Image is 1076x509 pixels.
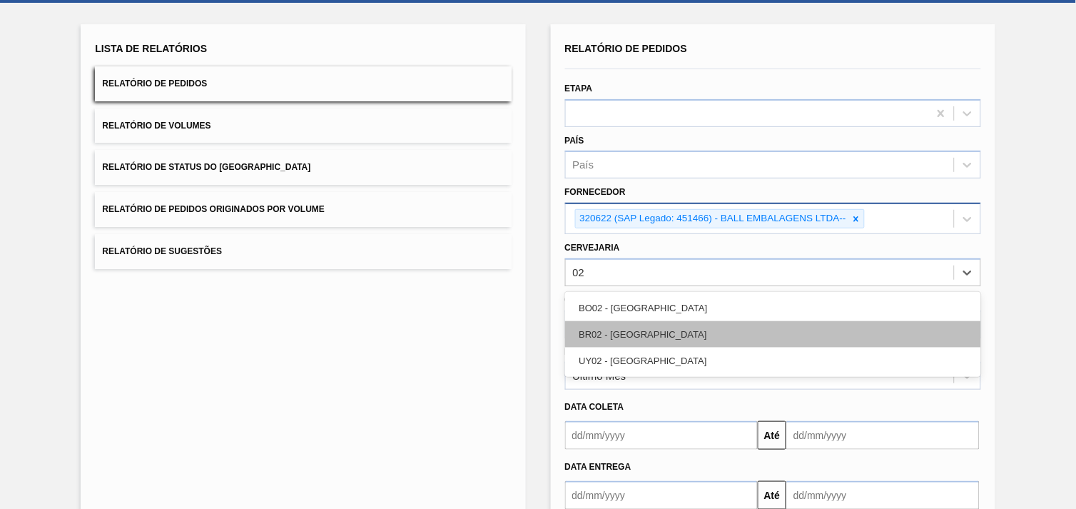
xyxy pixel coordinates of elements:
label: Etapa [565,84,593,94]
span: Relatório de Volumes [102,121,210,131]
span: Relatório de Pedidos [565,43,688,54]
div: 320622 (SAP Legado: 451466) - BALL EMBALAGENS LTDA-- [576,210,848,228]
button: Relatório de Sugestões [95,234,511,269]
button: Até [758,421,786,450]
div: BO02 - [GEOGRAPHIC_DATA] [565,295,981,321]
button: Relatório de Status do [GEOGRAPHIC_DATA] [95,150,511,185]
button: Relatório de Pedidos Originados por Volume [95,192,511,227]
span: Data entrega [565,462,631,472]
div: UY02 - [GEOGRAPHIC_DATA] [565,348,981,374]
span: Lista de Relatórios [95,43,207,54]
input: dd/mm/yyyy [565,421,758,450]
div: BR02 - [GEOGRAPHIC_DATA] [565,321,981,348]
span: Relatório de Pedidos [102,79,207,89]
span: Relatório de Status do [GEOGRAPHIC_DATA] [102,162,310,172]
span: Data coleta [565,402,624,412]
label: Fornecedor [565,187,626,197]
label: País [565,136,584,146]
label: Cervejaria [565,243,620,253]
div: País [573,159,594,171]
button: Relatório de Volumes [95,109,511,143]
span: Relatório de Pedidos Originados por Volume [102,204,325,214]
button: Relatório de Pedidos [95,66,511,101]
span: Relatório de Sugestões [102,246,222,256]
input: dd/mm/yyyy [786,421,980,450]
